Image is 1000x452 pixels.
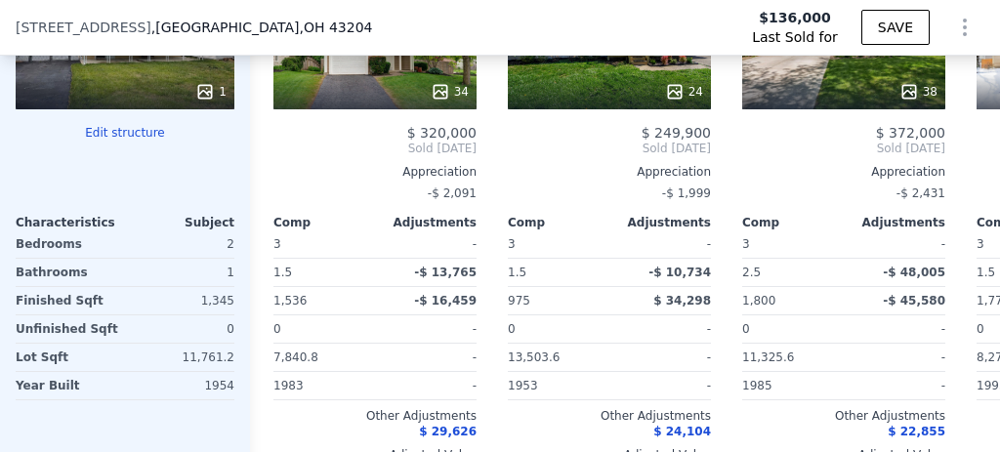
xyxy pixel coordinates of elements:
[16,18,151,37] span: [STREET_ADDRESS]
[613,344,711,371] div: -
[129,372,234,399] div: 1954
[613,230,711,258] div: -
[642,125,711,141] span: $ 249,900
[742,294,775,308] span: 1,800
[273,164,477,180] div: Appreciation
[613,372,711,399] div: -
[742,237,750,251] span: 3
[16,215,125,230] div: Characteristics
[752,27,838,47] span: Last Sold for
[508,141,711,156] span: Sold [DATE]
[273,408,477,424] div: Other Adjustments
[16,344,121,371] div: Lot Sqft
[379,230,477,258] div: -
[273,237,281,251] span: 3
[977,322,984,336] span: 0
[759,8,831,27] span: $136,000
[16,372,121,399] div: Year Built
[665,82,703,102] div: 24
[508,237,516,251] span: 3
[273,259,371,286] div: 1.5
[129,259,234,286] div: 1
[883,266,945,279] span: -$ 48,005
[508,322,516,336] span: 0
[431,82,469,102] div: 34
[125,215,234,230] div: Subject
[419,425,477,438] span: $ 29,626
[273,215,375,230] div: Comp
[888,425,945,438] span: $ 22,855
[899,82,937,102] div: 38
[129,287,234,314] div: 1,345
[653,425,711,438] span: $ 24,104
[742,372,840,399] div: 1985
[299,20,372,35] span: , OH 43204
[428,186,477,200] span: -$ 2,091
[508,372,605,399] div: 1953
[742,322,750,336] span: 0
[742,259,840,286] div: 2.5
[876,125,945,141] span: $ 372,000
[195,82,227,102] div: 1
[375,215,477,230] div: Adjustments
[508,259,605,286] div: 1.5
[848,372,945,399] div: -
[508,408,711,424] div: Other Adjustments
[613,315,711,343] div: -
[945,8,984,47] button: Show Options
[379,344,477,371] div: -
[742,350,794,364] span: 11,325.6
[379,372,477,399] div: -
[16,287,121,314] div: Finished Sqft
[508,294,530,308] span: 975
[273,350,318,364] span: 7,840.8
[848,315,945,343] div: -
[742,141,945,156] span: Sold [DATE]
[977,237,984,251] span: 3
[508,164,711,180] div: Appreciation
[273,294,307,308] span: 1,536
[662,186,711,200] span: -$ 1,999
[129,315,234,343] div: 0
[379,315,477,343] div: -
[844,215,945,230] div: Adjustments
[414,294,477,308] span: -$ 16,459
[742,408,945,424] div: Other Adjustments
[414,266,477,279] span: -$ 13,765
[896,186,945,200] span: -$ 2,431
[16,259,121,286] div: Bathrooms
[16,230,121,258] div: Bedrooms
[16,315,121,343] div: Unfinished Sqft
[653,294,711,308] span: $ 34,298
[848,230,945,258] div: -
[151,18,373,37] span: , [GEOGRAPHIC_DATA]
[861,10,930,45] button: SAVE
[273,322,281,336] span: 0
[16,125,234,141] button: Edit structure
[508,350,560,364] span: 13,503.6
[129,230,234,258] div: 2
[407,125,477,141] span: $ 320,000
[742,215,844,230] div: Comp
[848,344,945,371] div: -
[508,215,609,230] div: Comp
[129,344,234,371] div: 11,761.2
[883,294,945,308] span: -$ 45,580
[273,372,371,399] div: 1983
[742,164,945,180] div: Appreciation
[648,266,711,279] span: -$ 10,734
[609,215,711,230] div: Adjustments
[273,141,477,156] span: Sold [DATE]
